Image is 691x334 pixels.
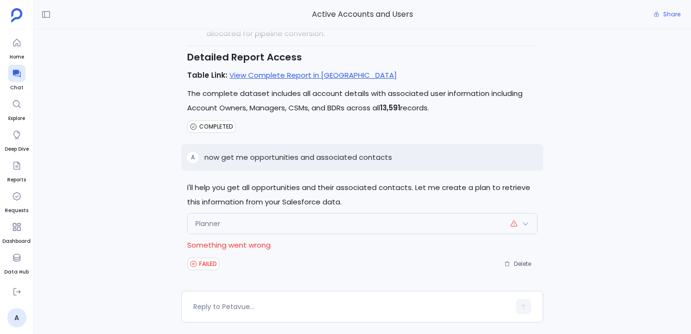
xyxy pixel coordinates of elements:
a: Deep Dive [5,126,29,153]
p: now get me opportunities and associated contacts [204,152,392,163]
strong: 13,591 [380,103,400,113]
a: View Complete Report in [GEOGRAPHIC_DATA] [229,70,397,80]
button: Share [648,8,686,21]
span: Reports [7,176,26,184]
a: Reports [7,157,26,184]
p: Something went wrong [187,238,537,252]
a: Data Hub [4,249,29,276]
a: Home [8,34,25,61]
img: petavue logo [11,8,23,23]
span: A [191,154,195,161]
span: Deep Dive [5,145,29,153]
span: Dashboard [2,238,31,245]
span: Home [8,53,25,61]
a: Chat [8,65,25,92]
span: Delete [514,260,531,268]
button: Delete [498,257,537,271]
strong: Detailed Report Access [187,50,302,64]
span: Planner [195,219,220,228]
p: I'll help you get all opportunities and their associated contacts. Let me create a plan to retrie... [187,180,537,209]
a: A [7,308,26,327]
span: Share [663,11,680,18]
span: COMPLETED [199,123,233,131]
p: The complete dataset includes all account details with associated user information including Acco... [187,86,537,115]
a: Explore [8,95,25,122]
a: Requests [5,188,28,215]
span: Active Accounts and Users [181,8,543,21]
span: Data Hub [4,268,29,276]
span: Chat [8,84,25,92]
span: Requests [5,207,28,215]
strong: Table Link: [187,70,227,80]
a: Dashboard [2,218,31,245]
span: FAILED [199,260,217,268]
span: Explore [8,115,25,122]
